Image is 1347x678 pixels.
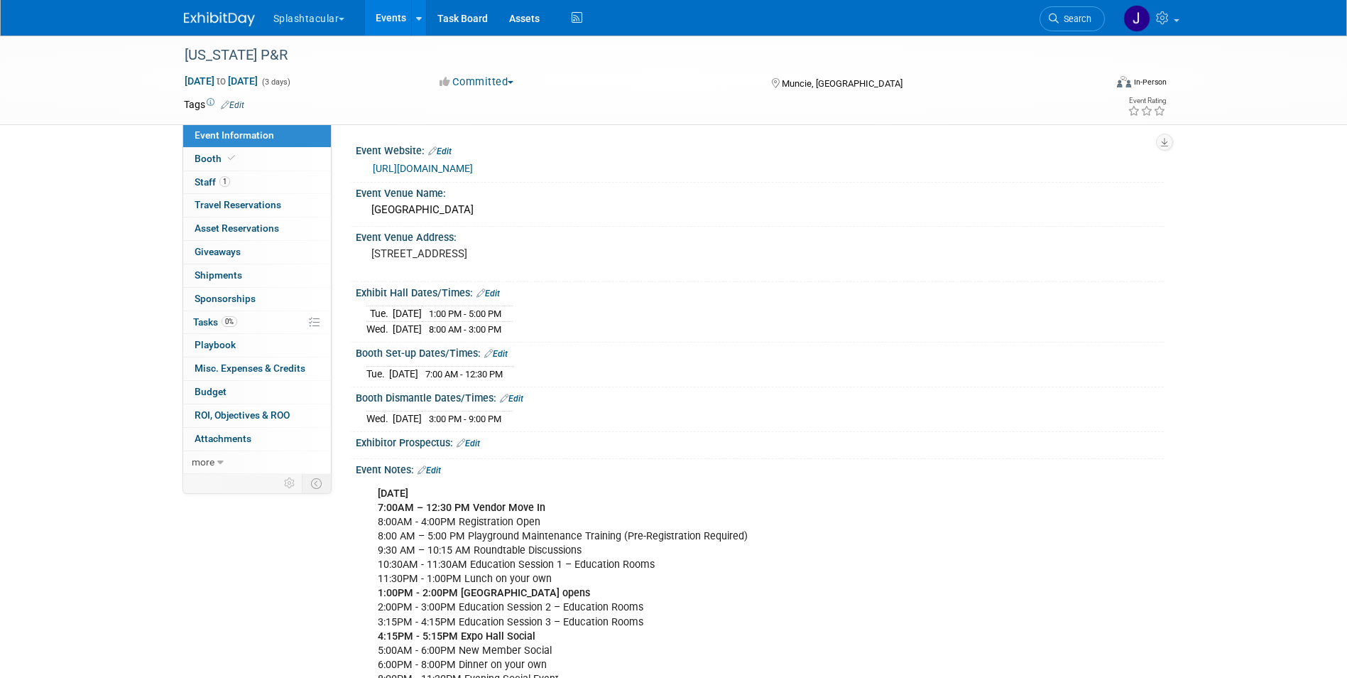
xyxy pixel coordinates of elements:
[356,183,1164,200] div: Event Venue Name:
[429,414,501,424] span: 3:00 PM - 9:00 PM
[183,381,331,404] a: Budget
[195,269,242,281] span: Shipments
[278,474,302,493] td: Personalize Event Tab Strip
[1133,77,1167,87] div: In-Person
[195,293,256,304] span: Sponsorships
[195,222,279,234] span: Asset Reservations
[428,146,452,156] a: Edit
[261,77,290,87] span: (3 days)
[356,343,1164,361] div: Booth Set-up Dates/Times:
[500,394,523,404] a: Edit
[378,488,408,500] b: [DATE]
[366,322,393,337] td: Wed.
[183,264,331,287] a: Shipments
[476,289,500,298] a: Edit
[373,163,473,174] a: [URL][DOMAIN_NAME]
[435,75,519,90] button: Committed
[193,316,237,328] span: Tasks
[192,456,214,468] span: more
[1123,5,1150,32] img: Jimmy Nigh
[183,357,331,380] a: Misc. Expenses & Credits
[183,148,331,171] a: Booth
[356,282,1164,301] div: Exhibit Hall Dates/Times:
[782,78,902,89] span: Muncie, [GEOGRAPHIC_DATA]
[393,306,422,322] td: [DATE]
[184,12,255,26] img: ExhibitDay
[378,502,545,514] b: 7:00AM – 12:30 PM Vendor Move In
[183,217,331,240] a: Asset Reservations
[389,367,418,382] td: [DATE]
[484,349,508,359] a: Edit
[222,316,237,327] span: 0%
[366,367,389,382] td: Tue.
[195,246,241,257] span: Giveaways
[183,241,331,264] a: Giveaways
[378,630,535,642] b: 4:15PM - 5:15PM Expo Hall Social
[378,587,590,599] b: 1:00PM - 2:00PM [GEOGRAPHIC_DATA] opens
[393,322,422,337] td: [DATE]
[356,387,1164,406] div: Booth Dismantle Dates/Times:
[393,411,422,426] td: [DATE]
[195,129,274,141] span: Event Information
[356,227,1164,244] div: Event Venue Address:
[302,474,331,493] td: Toggle Event Tabs
[366,411,393,426] td: Wed.
[195,386,227,397] span: Budget
[183,334,331,357] a: Playbook
[356,140,1164,158] div: Event Website:
[195,339,236,350] span: Playbook
[195,153,238,164] span: Booth
[195,362,305,374] span: Misc. Expenses & Credits
[183,194,331,217] a: Travel Reservations
[429,324,501,335] span: 8:00 AM - 3:00 PM
[195,199,281,210] span: Travel Reservations
[183,404,331,427] a: ROI, Objectives & ROO
[366,306,393,322] td: Tue.
[425,369,503,380] span: 7:00 AM - 12:30 PM
[183,311,331,334] a: Tasks0%
[457,438,480,448] a: Edit
[1128,97,1166,104] div: Event Rating
[356,459,1164,478] div: Event Notes:
[180,43,1084,68] div: [US_STATE] P&R
[221,100,244,110] a: Edit
[183,428,331,451] a: Attachments
[184,75,258,87] span: [DATE] [DATE]
[195,433,251,444] span: Attachments
[228,154,235,162] i: Booth reservation complete
[1021,74,1167,95] div: Event Format
[183,288,331,311] a: Sponsorships
[1040,6,1105,31] a: Search
[1117,76,1131,87] img: Format-Inperson.png
[183,171,331,194] a: Staff1
[219,176,230,187] span: 1
[184,97,244,112] td: Tags
[356,432,1164,451] div: Exhibitor Prospectus:
[1059,14,1091,24] span: Search
[195,176,230,188] span: Staff
[371,247,677,260] pre: [STREET_ADDRESS]
[429,308,501,319] span: 1:00 PM - 5:00 PM
[183,124,331,147] a: Event Information
[195,409,290,421] span: ROI, Objectives & ROO
[418,466,441,475] a: Edit
[183,451,331,474] a: more
[214,75,228,87] span: to
[366,199,1153,221] div: [GEOGRAPHIC_DATA]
